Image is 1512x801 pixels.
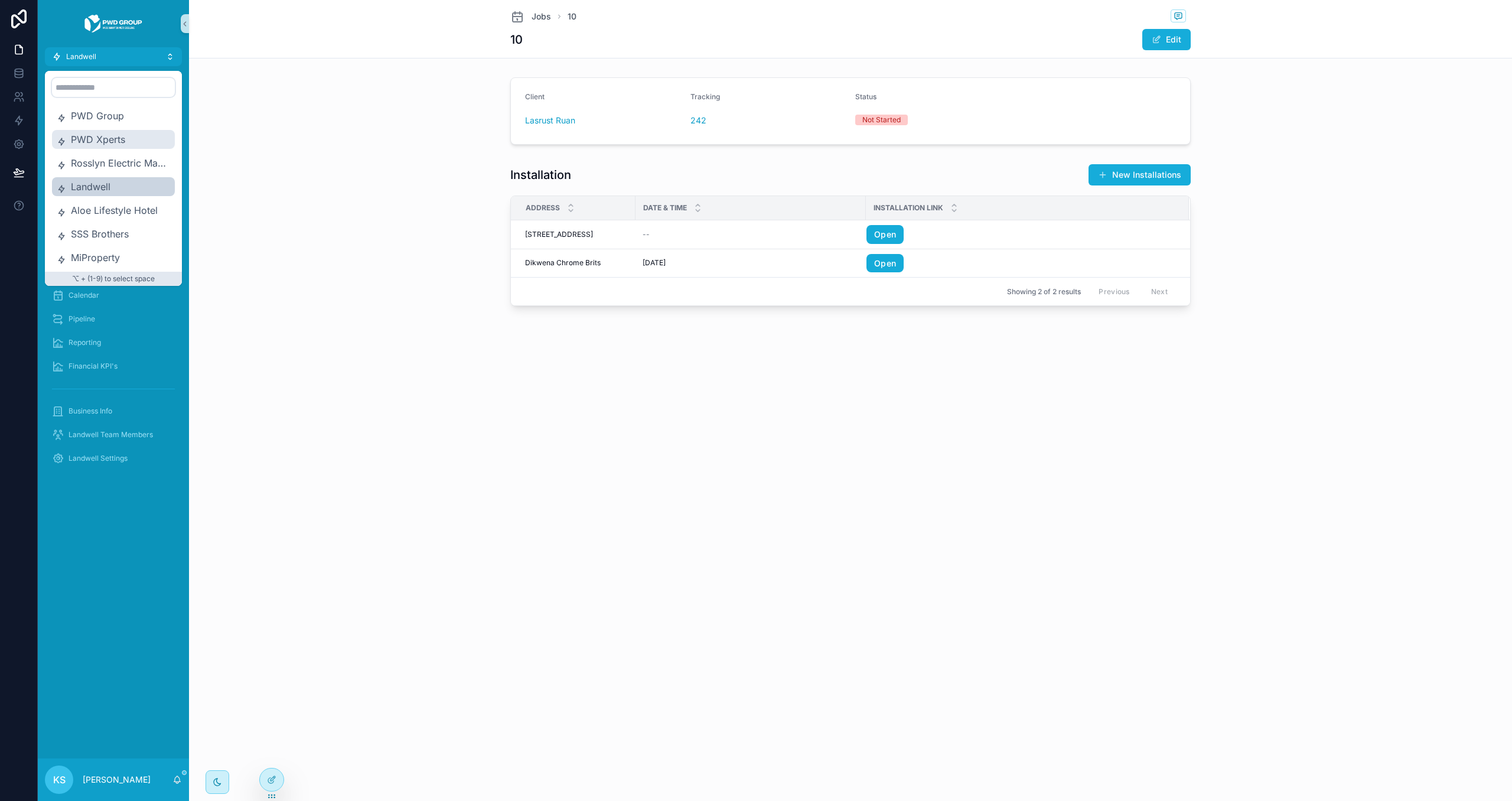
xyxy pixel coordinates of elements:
span: Calendar [69,291,99,300]
a: [STREET_ADDRESS] [525,230,628,239]
span: Reporting [69,338,101,347]
span: Rosslyn Electric Manufactures [71,156,170,170]
a: Lasrust Ruan [525,115,575,126]
span: PWD Group [71,109,170,123]
span: Landwell Team Members [69,430,153,439]
span: Landwell [66,52,96,61]
a: Business Info [45,400,182,422]
span: Dikwena Chrome Brits [525,258,601,268]
span: Landwell Settings [69,454,128,463]
a: 10 [568,11,576,22]
a: Open [866,254,1175,273]
a: Landwell Team Members [45,424,182,445]
span: Showing 2 of 2 results [1007,287,1081,297]
span: Date & Time [643,203,687,213]
span: Client [525,92,545,101]
div: scrollable content [38,66,189,484]
button: New Installations [1089,164,1191,185]
a: [DATE] [643,258,859,268]
a: Pipeline [45,308,182,330]
a: Dikwena Chrome Brits [525,258,628,268]
a: Open [866,254,904,273]
div: Not Started [862,115,901,125]
a: Open [866,225,1175,244]
span: Installation Link [874,203,943,213]
a: Landwell Settings [45,448,182,469]
span: Landwell [71,180,170,194]
span: Business Info [69,406,112,416]
span: Status [855,92,876,101]
span: Pipeline [69,314,95,324]
p: ⌥ + (1-9) to select space [45,272,182,286]
span: Jobs [532,11,551,22]
img: App logo [84,14,143,33]
span: Tracking [690,92,720,101]
span: Financial KPI's [69,362,118,371]
span: SSS Brothers [71,227,170,241]
span: PWD Xperts [71,132,170,146]
span: -- [643,230,650,239]
a: Financial KPI's [45,356,182,377]
a: 242 [690,115,706,126]
h1: 10 [510,31,523,48]
h1: Installation [510,167,571,183]
a: Jobs [510,9,551,24]
span: Address [526,203,560,213]
span: [DATE] [643,258,666,268]
p: [PERSON_NAME] [83,774,151,786]
span: Aloe Lifestyle Hotel [71,203,170,217]
a: Calendar [45,285,182,306]
button: Landwell [45,47,182,66]
button: Edit [1142,29,1191,50]
span: [STREET_ADDRESS] [525,230,593,239]
a: Reporting [45,332,182,353]
a: -- [643,230,859,239]
span: KS [53,773,66,787]
span: MiProperty [71,250,170,265]
a: Open [866,225,904,244]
